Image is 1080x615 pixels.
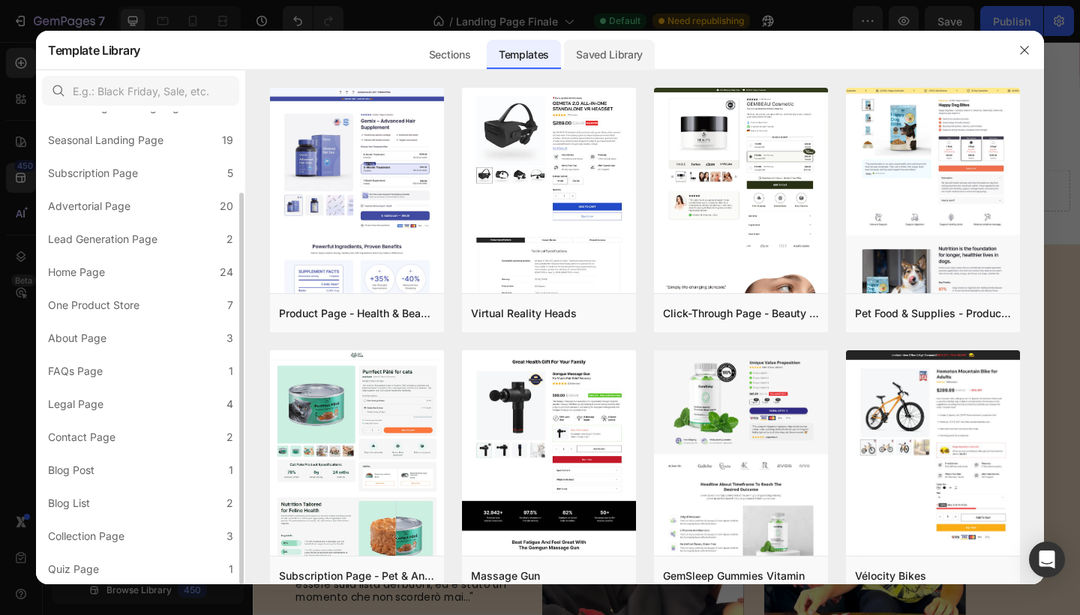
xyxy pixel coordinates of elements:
[663,567,805,585] div: GemSleep Gummies Vitamin
[229,560,233,578] div: 1
[663,304,819,322] div: Click-Through Page - Beauty & Fitness - Cosmetic
[226,428,233,446] div: 2
[220,263,233,281] div: 24
[48,428,115,446] div: Contact Page
[48,197,130,215] div: Advertorial Page
[45,280,292,361] h2: La parola ai nostri clienti
[226,329,233,347] div: 3
[471,567,540,585] div: Massage Gun
[48,395,103,413] div: Legal Page
[42,76,239,106] input: E.g.: Black Friday, Sale, etc.
[403,533,445,557] button: Play
[48,362,103,380] div: FAQs Page
[855,567,926,585] div: Vélocity Bikes
[471,304,577,322] div: Virtual Reality Heads
[227,164,233,182] div: 5
[227,296,233,314] div: 7
[226,395,233,413] div: 4
[1029,541,1065,577] div: Open Intercom Messenger
[279,304,435,322] div: Product Page - Health & Beauty - Hair Supplement
[226,230,233,248] div: 2
[48,263,105,281] div: Home Page
[48,527,124,545] div: Collection Page
[48,494,90,512] div: Blog List
[48,131,163,149] div: Seasonal Landing Page
[855,304,1011,322] div: Pet Food & Supplies - Product Page with Bundle
[226,527,233,545] div: 3
[417,40,482,70] div: Sections
[48,560,99,578] div: Quiz Page
[220,197,233,215] div: 20
[229,461,233,479] div: 1
[487,40,561,70] div: Templates
[46,490,152,529] strong: Mamma di [PERSON_NAME]
[48,296,139,314] div: One Product Store
[46,385,291,432] p: Guarda cosa dice chi ha già regalato emozioni con “la risposta di [PERSON_NAME][DATE]”
[564,40,655,70] div: Saved Library
[645,533,687,557] button: Play
[419,156,499,168] div: Drop element here
[229,362,233,380] div: 1
[226,494,233,512] div: 2
[279,567,435,585] div: Subscription Page - Pet & Animals - Gem Cat Food - Style 4
[48,461,94,479] div: Blog Post
[48,164,138,182] div: Subscription Page
[48,329,106,347] div: About Page
[48,31,140,70] h2: Template Library
[222,131,233,149] div: 19
[48,230,157,248] div: Lead Generation Page
[46,538,298,612] p: "Sere l'ha adorata. La cosa che le è piaciuta di più è la medaglia e il certificato. Ha letteralm...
